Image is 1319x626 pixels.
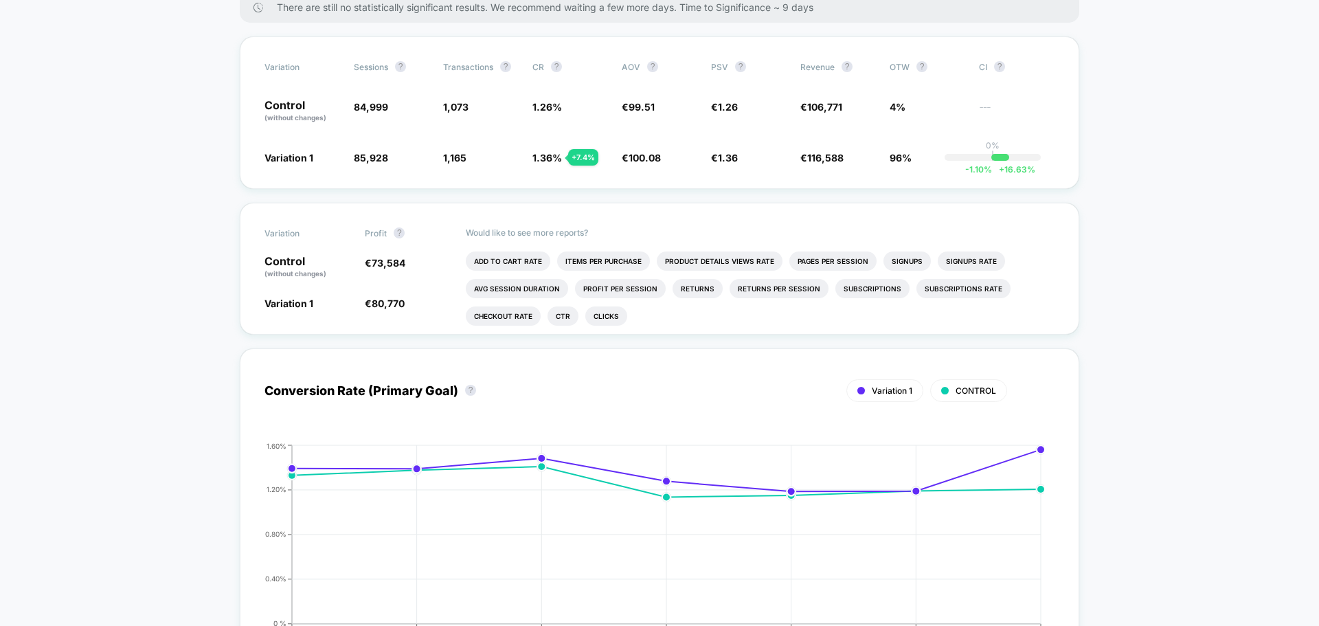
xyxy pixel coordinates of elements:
[466,306,541,326] li: Checkout Rate
[994,61,1005,72] button: ?
[789,251,877,271] li: Pages Per Session
[365,257,405,269] span: €
[979,61,1055,72] span: CI
[568,149,598,166] div: + 7.4 %
[622,101,655,113] span: €
[267,486,286,494] tspan: 1.20%
[264,100,340,123] p: Control
[916,61,927,72] button: ?
[443,62,493,72] span: Transactions
[500,61,511,72] button: ?
[466,279,568,298] li: Avg Session Duration
[999,164,1004,175] span: +
[264,256,351,279] p: Control
[585,306,627,326] li: Clicks
[807,152,844,164] span: 116,588
[965,164,992,175] span: -1.10 %
[466,227,1055,238] p: Would like to see more reports?
[264,298,313,309] span: Variation 1
[800,101,842,113] span: €
[629,101,655,113] span: 99.51
[372,298,405,309] span: 80,770
[711,101,738,113] span: €
[265,530,286,539] tspan: 0.80%
[575,279,666,298] li: Profit Per Session
[264,113,326,122] span: (without changes)
[264,152,313,164] span: Variation 1
[264,269,326,278] span: (without changes)
[365,298,405,309] span: €
[835,279,910,298] li: Subscriptions
[394,227,405,238] button: ?
[354,101,388,113] span: 84,999
[673,279,723,298] li: Returns
[979,103,1055,123] span: ---
[532,101,562,113] span: 1.26 %
[372,257,405,269] span: 73,584
[365,228,387,238] span: Profit
[986,140,1000,150] p: 0%
[557,251,650,271] li: Items Per Purchase
[622,152,661,164] span: €
[277,1,1052,13] span: There are still no statistically significant results. We recommend waiting a few more days . Time...
[532,152,562,164] span: 1.36 %
[735,61,746,72] button: ?
[718,152,738,164] span: 1.36
[711,152,738,164] span: €
[629,152,661,164] span: 100.08
[354,62,388,72] span: Sessions
[890,101,905,113] span: 4%
[622,62,640,72] span: AOV
[443,101,469,113] span: 1,073
[842,61,853,72] button: ?
[800,62,835,72] span: Revenue
[916,279,1011,298] li: Subscriptions Rate
[807,101,842,113] span: 106,771
[730,279,828,298] li: Returns Per Session
[264,227,340,238] span: Variation
[551,61,562,72] button: ?
[800,152,844,164] span: €
[938,251,1005,271] li: Signups Rate
[548,306,578,326] li: Ctr
[890,61,965,72] span: OTW
[657,251,782,271] li: Product Details Views Rate
[872,385,912,396] span: Variation 1
[711,62,728,72] span: PSV
[647,61,658,72] button: ?
[395,61,406,72] button: ?
[991,150,994,161] p: |
[532,62,544,72] span: CR
[354,152,388,164] span: 85,928
[265,575,286,583] tspan: 0.40%
[466,251,550,271] li: Add To Cart Rate
[443,152,466,164] span: 1,165
[465,385,476,396] button: ?
[890,152,912,164] span: 96%
[267,442,286,450] tspan: 1.60%
[264,61,340,72] span: Variation
[956,385,996,396] span: CONTROL
[992,164,1035,175] span: 16.63 %
[883,251,931,271] li: Signups
[718,101,738,113] span: 1.26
